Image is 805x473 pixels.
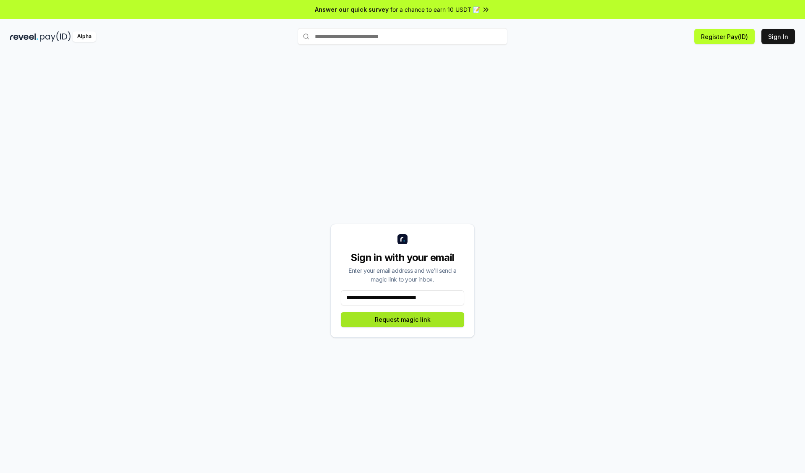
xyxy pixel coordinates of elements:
div: Sign in with your email [341,251,464,264]
button: Request magic link [341,312,464,327]
span: Answer our quick survey [315,5,389,14]
div: Alpha [73,31,96,42]
button: Sign In [761,29,795,44]
img: pay_id [40,31,71,42]
img: reveel_dark [10,31,38,42]
button: Register Pay(ID) [694,29,755,44]
img: logo_small [397,234,408,244]
div: Enter your email address and we’ll send a magic link to your inbox. [341,266,464,284]
span: for a chance to earn 10 USDT 📝 [390,5,480,14]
